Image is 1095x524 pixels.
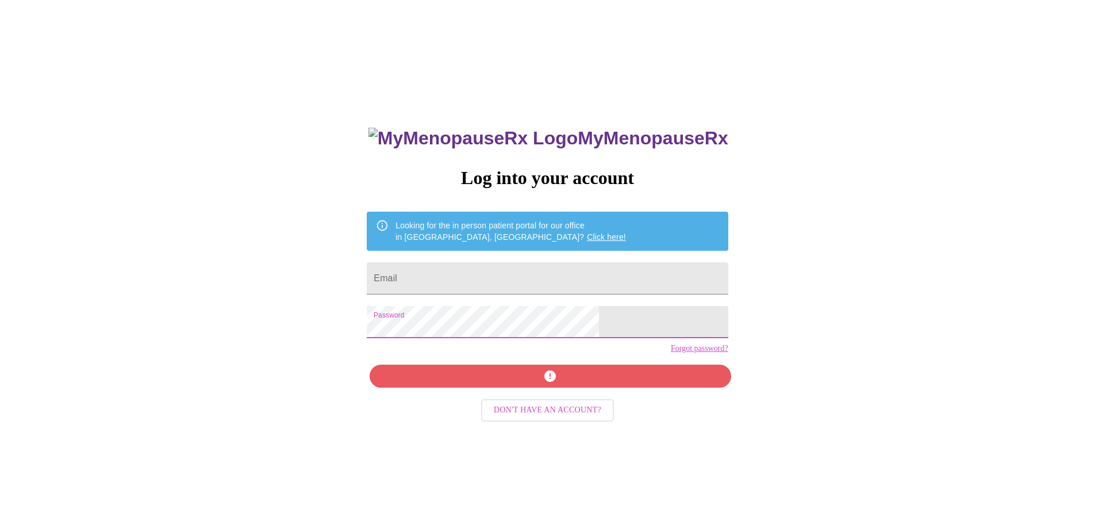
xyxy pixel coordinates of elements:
div: Looking for the in person patient portal for our office in [GEOGRAPHIC_DATA], [GEOGRAPHIC_DATA]? [395,215,626,247]
button: Don't have an account? [481,399,614,422]
img: MyMenopauseRx Logo [368,128,578,149]
a: Don't have an account? [478,404,617,414]
span: Don't have an account? [494,403,601,418]
a: Click here! [587,232,626,242]
a: Forgot password? [671,344,728,353]
h3: MyMenopauseRx [368,128,728,149]
h3: Log into your account [367,167,728,189]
